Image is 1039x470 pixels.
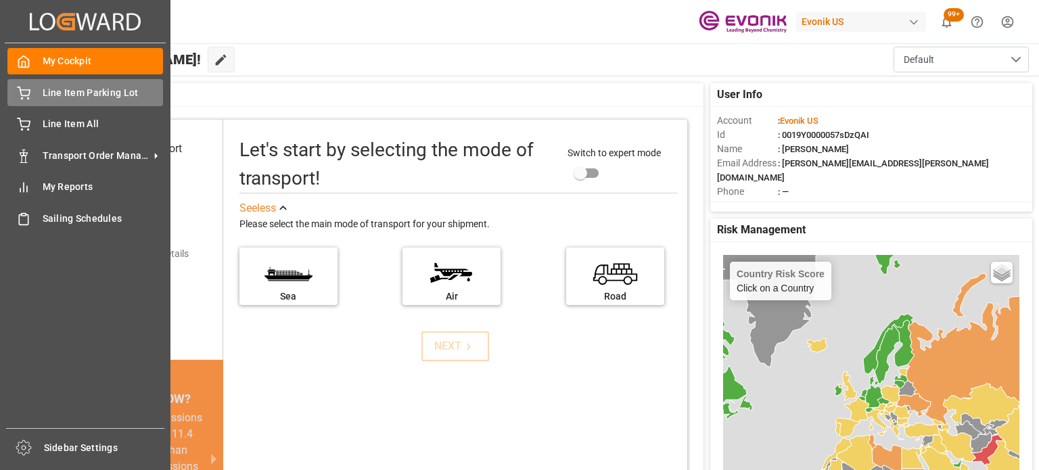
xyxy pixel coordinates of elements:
[568,147,661,158] span: Switch to expert mode
[573,289,657,304] div: Road
[778,201,852,211] span: : Freight Forwarder
[7,111,163,137] a: Line Item All
[931,7,962,37] button: show 101 new notifications
[717,87,762,103] span: User Info
[717,185,778,199] span: Phone
[904,53,934,67] span: Default
[778,116,818,126] span: :
[104,247,189,261] div: Add shipping details
[43,212,164,226] span: Sailing Schedules
[796,9,931,34] button: Evonik US
[434,338,476,354] div: NEXT
[894,47,1029,72] button: open menu
[43,117,164,131] span: Line Item All
[991,262,1013,283] a: Layers
[43,86,164,100] span: Line Item Parking Lot
[717,156,778,170] span: Email Address
[246,289,331,304] div: Sea
[962,7,992,37] button: Help Center
[778,130,869,140] span: : 0019Y0000057sDzQAI
[944,8,964,22] span: 99+
[7,79,163,105] a: Line Item Parking Lot
[44,441,165,455] span: Sidebar Settings
[737,268,825,293] div: Click on a Country
[796,12,926,32] div: Evonik US
[717,222,806,238] span: Risk Management
[239,216,678,233] div: Please select the main mode of transport for your shipment.
[43,180,164,194] span: My Reports
[43,54,164,68] span: My Cockpit
[239,136,555,193] div: Let's start by selecting the mode of transport!
[7,205,163,231] a: Sailing Schedules
[421,331,489,361] button: NEXT
[43,149,149,163] span: Transport Order Management
[239,200,276,216] div: See less
[737,268,825,279] h4: Country Risk Score
[717,158,989,183] span: : [PERSON_NAME][EMAIL_ADDRESS][PERSON_NAME][DOMAIN_NAME]
[409,289,494,304] div: Air
[7,174,163,200] a: My Reports
[717,114,778,128] span: Account
[55,47,201,72] span: Hello [PERSON_NAME]!
[717,142,778,156] span: Name
[7,48,163,74] a: My Cockpit
[778,187,789,197] span: : —
[778,144,849,154] span: : [PERSON_NAME]
[717,128,778,142] span: Id
[699,10,787,34] img: Evonik-brand-mark-Deep-Purple-RGB.jpeg_1700498283.jpeg
[780,116,818,126] span: Evonik US
[717,199,778,213] span: Account Type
